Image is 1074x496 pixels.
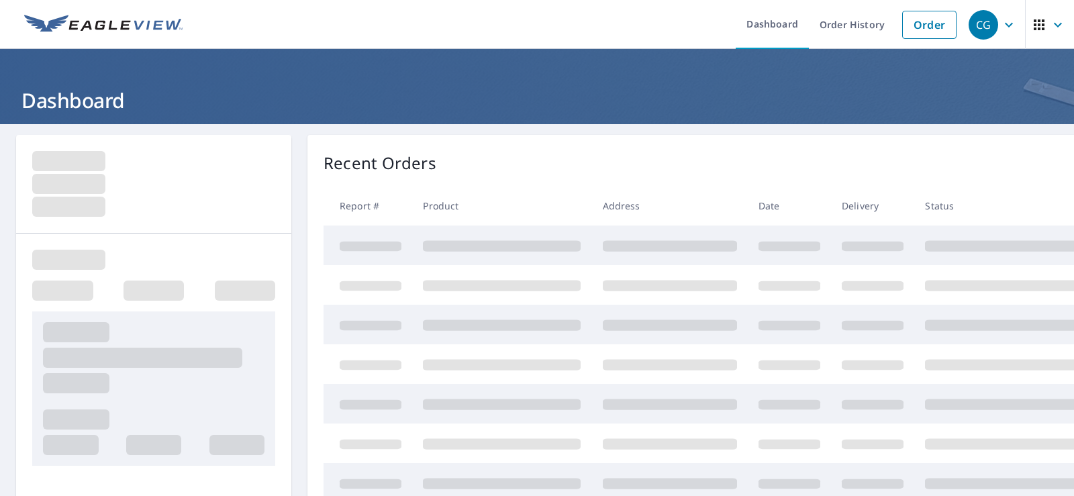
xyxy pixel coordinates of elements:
h1: Dashboard [16,87,1058,114]
a: Order [902,11,957,39]
th: Address [592,186,748,226]
img: EV Logo [24,15,183,35]
th: Report # [324,186,412,226]
th: Product [412,186,591,226]
th: Delivery [831,186,914,226]
p: Recent Orders [324,151,436,175]
div: CG [969,10,998,40]
th: Date [748,186,831,226]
